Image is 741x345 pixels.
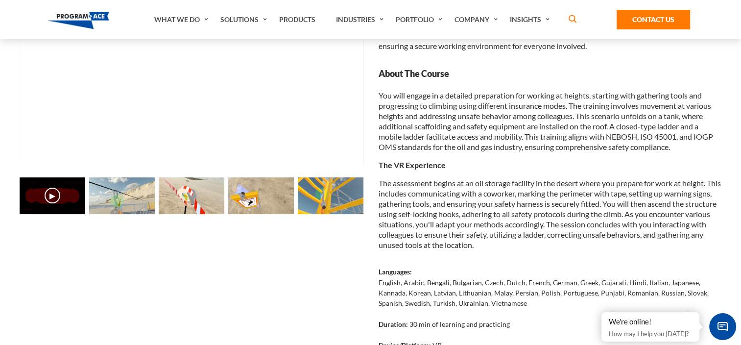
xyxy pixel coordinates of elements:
strong: Languages: [379,268,412,276]
img: Work at Height VR Training - Preview 1 [89,177,155,214]
p: The VR Experience [379,160,722,170]
button: ▶ [45,188,60,203]
span: Chat Widget [709,313,736,340]
strong: Duration: [379,320,408,328]
img: Program-Ace [48,12,110,29]
img: Work at Height VR Training - Video 0 [20,177,85,214]
p: English, Arabic, Bengali, Bulgarian, Czech, Dutch, French, German, Greek, Gujarati, Hindi, Italia... [379,277,722,308]
p: You will engage in a detailed preparation for working at heights, starting with gathering tools a... [379,90,722,152]
img: Work at Height VR Training - Preview 3 [228,177,294,214]
p: The assessment begins at an oil storage facility in the desert where you prepare for work at heig... [379,178,722,250]
div: We're online! [609,317,692,327]
a: Contact Us [617,10,690,29]
strong: About The Course [379,68,722,80]
p: 30 min of learning and practicing [409,319,510,329]
img: Work at Height VR Training - Preview 4 [298,177,363,214]
img: Work at Height VR Training - Preview 2 [159,177,224,214]
p: How may I help you [DATE]? [609,328,692,340]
